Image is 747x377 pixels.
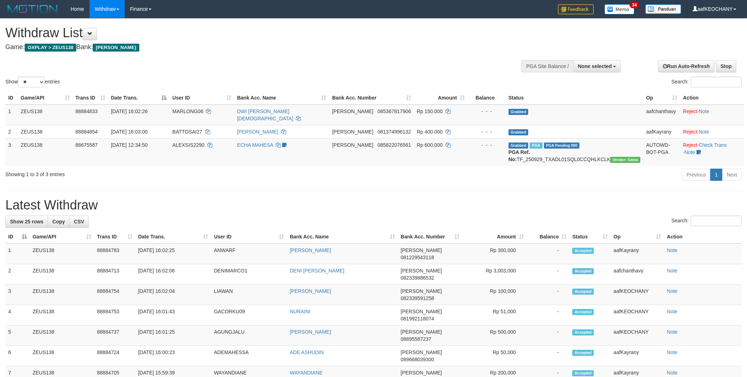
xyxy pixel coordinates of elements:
[572,370,594,376] span: Accepted
[25,44,76,52] span: OXPLAY > ZEUS138
[683,142,697,148] a: Reject
[74,219,84,224] span: CSV
[94,285,135,305] td: 88884754
[506,138,644,166] td: TF_250929_TXADL01SQL0CCQHLKCLK
[471,128,503,135] div: - - -
[377,142,411,148] span: Copy 085822076561 to clipboard
[527,243,570,264] td: -
[572,350,594,356] span: Accepted
[643,91,680,105] th: Op: activate to sort column ascending
[401,247,442,253] span: [PERSON_NAME]
[76,129,98,135] span: 88884854
[699,108,709,114] a: Note
[684,149,695,155] a: Note
[610,157,640,163] span: Vendor URL: https://trx31.1velocity.biz
[667,247,678,253] a: Note
[237,108,293,121] a: DWI [PERSON_NAME][DEMOGRAPHIC_DATA]
[76,142,98,148] span: 88675587
[572,268,594,274] span: Accepted
[572,248,594,254] span: Accepted
[682,169,710,181] a: Previous
[527,346,570,366] td: -
[509,142,529,149] span: Grabbed
[611,305,664,325] td: aafKEOCHANY
[643,105,680,125] td: aafchanthavy
[462,346,527,366] td: Rp 50,000
[18,105,73,125] td: ZEUS138
[5,26,491,40] h1: Withdraw List
[521,60,573,72] div: PGA Site Balance /
[462,243,527,264] td: Rp 300,000
[699,129,709,135] a: Note
[527,285,570,305] td: -
[401,316,434,322] span: Copy 081992118074 to clipboard
[667,309,678,314] a: Note
[5,325,30,346] td: 5
[5,44,491,51] h4: Game: Bank:
[462,285,527,305] td: Rp 100,000
[10,219,43,224] span: Show 25 rows
[680,138,744,166] td: · ·
[643,125,680,138] td: aafKayrany
[237,129,278,135] a: [PERSON_NAME]
[683,129,697,135] a: Reject
[135,325,211,346] td: [DATE] 16:01:25
[611,243,664,264] td: aafKayrany
[5,198,742,212] h1: Latest Withdraw
[135,346,211,366] td: [DATE] 16:00:23
[377,129,411,135] span: Copy 081374996132 to clipboard
[569,230,611,243] th: Status: activate to sort column ascending
[18,125,73,138] td: ZEUS138
[572,309,594,315] span: Accepted
[172,129,202,135] span: BATTOSAI27
[135,243,211,264] td: [DATE] 16:02:25
[462,305,527,325] td: Rp 51,000
[18,77,45,87] select: Showentries
[398,230,462,243] th: Bank Acc. Number: activate to sort column ascending
[683,108,697,114] a: Reject
[135,285,211,305] td: [DATE] 16:02:04
[30,230,94,243] th: Game/API: activate to sort column ascending
[699,142,727,148] a: Check Trans
[611,346,664,366] td: aafKayrany
[5,264,30,285] td: 2
[30,285,94,305] td: ZEUS138
[506,91,644,105] th: Status
[211,285,287,305] td: LIAWAN
[527,264,570,285] td: -
[691,216,742,226] input: Search:
[401,275,434,281] span: Copy 082339886532 to clipboard
[710,169,722,181] a: 1
[401,309,442,314] span: [PERSON_NAME]
[172,142,204,148] span: ALEXSIS2290
[94,346,135,366] td: 88884724
[509,149,530,162] b: PGA Ref. No:
[30,346,94,366] td: ZEUS138
[108,91,170,105] th: Date Trans.: activate to sort column descending
[462,264,527,285] td: Rp 3,003,000
[527,230,570,243] th: Balance: activate to sort column ascending
[290,288,331,294] a: [PERSON_NAME]
[290,247,331,253] a: [PERSON_NAME]
[572,289,594,295] span: Accepted
[5,305,30,325] td: 4
[417,129,443,135] span: Rp 400.000
[572,329,594,335] span: Accepted
[401,336,432,342] span: Copy 08895587237 to clipboard
[94,243,135,264] td: 88884783
[18,138,73,166] td: ZEUS138
[76,108,98,114] span: 88884833
[658,60,714,72] a: Run Auto-Refresh
[401,268,442,274] span: [PERSON_NAME]
[94,305,135,325] td: 88884753
[667,268,678,274] a: Note
[527,305,570,325] td: -
[69,216,89,228] a: CSV
[332,129,373,135] span: [PERSON_NAME]
[5,77,60,87] label: Show entries
[211,305,287,325] td: GACORKU09
[401,357,434,362] span: Copy 089668039300 to clipboard
[94,230,135,243] th: Trans ID: activate to sort column ascending
[401,349,442,355] span: [PERSON_NAME]
[172,108,203,114] span: MARLONG06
